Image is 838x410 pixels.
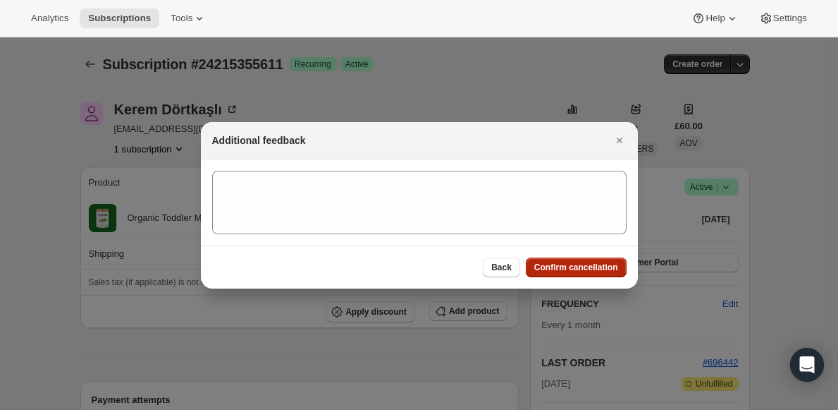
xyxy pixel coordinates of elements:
button: Tools [162,8,215,28]
span: Back [491,262,512,273]
h2: Additional feedback [212,133,306,147]
button: Help [683,8,747,28]
span: Subscriptions [88,13,151,24]
button: Back [483,258,520,277]
span: Settings [773,13,807,24]
button: Analytics [23,8,77,28]
button: Confirm cancellation [526,258,627,277]
button: Subscriptions [80,8,159,28]
span: Confirm cancellation [534,262,618,273]
span: Help [705,13,725,24]
span: Analytics [31,13,68,24]
button: Close [610,131,629,150]
div: Open Intercom Messenger [790,348,824,382]
span: Tools [171,13,192,24]
button: Settings [751,8,815,28]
